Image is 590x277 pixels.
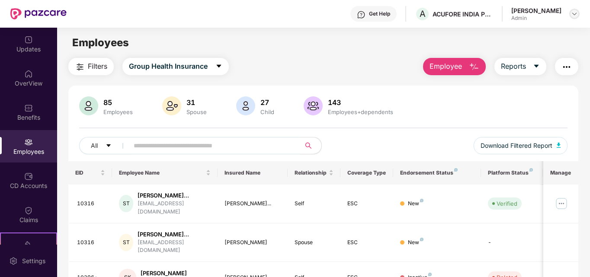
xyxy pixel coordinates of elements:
img: svg+xml;base64,PHN2ZyBpZD0iQ2xhaW0iIHhtbG5zPSJodHRwOi8vd3d3LnczLm9yZy8yMDAwL3N2ZyIgd2lkdGg9IjIwIi... [24,206,33,215]
span: All [91,141,98,150]
span: Group Health Insurance [129,61,208,72]
img: svg+xml;base64,PHN2ZyBpZD0iRW1wbG95ZWVzIiB4bWxucz0iaHR0cDovL3d3dy53My5vcmcvMjAwMC9zdmciIHdpZHRoPS... [24,138,33,146]
img: svg+xml;base64,PHN2ZyBpZD0iSG9tZSIgeG1sbnM9Imh0dHA6Ly93d3cudzMub3JnLzIwMDAvc3ZnIiB3aWR0aD0iMjAiIG... [24,70,33,78]
div: [PERSON_NAME]... [138,230,211,239]
span: Employee Name [119,169,204,176]
button: Allcaret-down [79,137,132,154]
div: Endorsement Status [400,169,474,176]
img: svg+xml;base64,PHN2ZyB4bWxucz0iaHR0cDovL3d3dy53My5vcmcvMjAwMC9zdmciIHdpZHRoPSIyMSIgaGVpZ2h0PSIyMC... [24,240,33,249]
button: Download Filtered Report [474,137,568,154]
th: Insured Name [218,161,288,185]
img: svg+xml;base64,PHN2ZyB4bWxucz0iaHR0cDovL3d3dy53My5vcmcvMjAwMC9zdmciIHdpZHRoPSI4IiBoZWlnaHQ9IjgiIH... [428,273,432,276]
span: caret-down [533,63,540,70]
span: Reports [501,61,526,72]
div: [EMAIL_ADDRESS][DOMAIN_NAME] [138,239,211,255]
div: 143 [326,98,395,107]
span: Employees [72,36,129,49]
button: search [300,137,322,154]
img: svg+xml;base64,PHN2ZyBpZD0iU2V0dGluZy0yMHgyMCIgeG1sbnM9Imh0dHA6Ly93d3cudzMub3JnLzIwMDAvc3ZnIiB3aW... [9,257,18,265]
img: svg+xml;base64,PHN2ZyB4bWxucz0iaHR0cDovL3d3dy53My5vcmcvMjAwMC9zdmciIHhtbG5zOnhsaW5rPSJodHRwOi8vd3... [79,96,98,115]
div: Get Help [369,10,390,17]
div: 85 [102,98,135,107]
img: svg+xml;base64,PHN2ZyB4bWxucz0iaHR0cDovL3d3dy53My5vcmcvMjAwMC9zdmciIHhtbG5zOnhsaW5rPSJodHRwOi8vd3... [236,96,255,115]
div: ACUFORE INDIA PRIVATE LIMITED [433,10,493,18]
div: [PERSON_NAME] [511,6,561,15]
div: 10316 [77,239,106,247]
div: ESC [347,200,386,208]
div: [PERSON_NAME]... [224,200,281,208]
span: Download Filtered Report [481,141,552,150]
div: Platform Status [488,169,535,176]
div: [EMAIL_ADDRESS][DOMAIN_NAME] [138,200,211,216]
div: Child [259,108,276,115]
td: - [481,223,542,262]
div: Settings [19,257,48,265]
span: Filters [88,61,107,72]
img: New Pazcare Logo [10,8,67,19]
div: 10316 [77,200,106,208]
img: svg+xml;base64,PHN2ZyB4bWxucz0iaHR0cDovL3d3dy53My5vcmcvMjAwMC9zdmciIHdpZHRoPSI4IiBoZWlnaHQ9IjgiIH... [420,238,423,241]
div: Spouse [295,239,333,247]
img: svg+xml;base64,PHN2ZyB4bWxucz0iaHR0cDovL3d3dy53My5vcmcvMjAwMC9zdmciIHdpZHRoPSI4IiBoZWlnaHQ9IjgiIH... [420,199,423,202]
th: Relationship [288,161,340,185]
img: svg+xml;base64,PHN2ZyB4bWxucz0iaHR0cDovL3d3dy53My5vcmcvMjAwMC9zdmciIHdpZHRoPSIyNCIgaGVpZ2h0PSIyNC... [561,62,572,72]
span: caret-down [215,63,222,70]
div: Employees [102,108,135,115]
div: Admin [511,15,561,22]
div: Employees+dependents [326,108,395,115]
div: New [408,200,423,208]
img: svg+xml;base64,PHN2ZyB4bWxucz0iaHR0cDovL3d3dy53My5vcmcvMjAwMC9zdmciIHdpZHRoPSIyNCIgaGVpZ2h0PSIyNC... [75,62,85,72]
span: A [420,9,426,19]
div: 31 [185,98,208,107]
th: EID [68,161,112,185]
img: svg+xml;base64,PHN2ZyB4bWxucz0iaHR0cDovL3d3dy53My5vcmcvMjAwMC9zdmciIHhtbG5zOnhsaW5rPSJodHRwOi8vd3... [304,96,323,115]
span: EID [75,169,99,176]
img: svg+xml;base64,PHN2ZyB4bWxucz0iaHR0cDovL3d3dy53My5vcmcvMjAwMC9zdmciIHdpZHRoPSI4IiBoZWlnaHQ9IjgiIH... [454,168,458,172]
img: svg+xml;base64,PHN2ZyBpZD0iRHJvcGRvd24tMzJ4MzIiIHhtbG5zPSJodHRwOi8vd3d3LnczLm9yZy8yMDAwL3N2ZyIgd2... [571,10,578,17]
div: 27 [259,98,276,107]
div: Spouse [185,108,208,115]
img: svg+xml;base64,PHN2ZyBpZD0iSGVscC0zMngzMiIgeG1sbnM9Imh0dHA6Ly93d3cudzMub3JnLzIwMDAvc3ZnIiB3aWR0aD... [357,10,366,19]
div: [PERSON_NAME] [224,239,281,247]
span: search [300,142,317,149]
div: ST [119,195,133,212]
div: ESC [347,239,386,247]
div: Self [295,200,333,208]
th: Employee Name [112,161,218,185]
img: manageButton [555,197,568,210]
div: Verified [497,199,517,208]
th: Manage [543,161,578,185]
th: Coverage Type [340,161,393,185]
span: Employee [430,61,462,72]
div: ST [119,234,133,251]
img: svg+xml;base64,PHN2ZyBpZD0iVXBkYXRlZCIgeG1sbnM9Imh0dHA6Ly93d3cudzMub3JnLzIwMDAvc3ZnIiB3aWR0aD0iMj... [24,35,33,44]
img: svg+xml;base64,PHN2ZyBpZD0iQmVuZWZpdHMiIHhtbG5zPSJodHRwOi8vd3d3LnczLm9yZy8yMDAwL3N2ZyIgd2lkdGg9Ij... [24,104,33,112]
div: [PERSON_NAME]... [138,191,211,200]
span: caret-down [106,143,112,150]
span: Relationship [295,169,327,176]
img: svg+xml;base64,PHN2ZyB4bWxucz0iaHR0cDovL3d3dy53My5vcmcvMjAwMC9zdmciIHhtbG5zOnhsaW5rPSJodHRwOi8vd3... [557,143,561,148]
img: svg+xml;base64,PHN2ZyB4bWxucz0iaHR0cDovL3d3dy53My5vcmcvMjAwMC9zdmciIHhtbG5zOnhsaW5rPSJodHRwOi8vd3... [469,62,479,72]
img: svg+xml;base64,PHN2ZyB4bWxucz0iaHR0cDovL3d3dy53My5vcmcvMjAwMC9zdmciIHhtbG5zOnhsaW5rPSJodHRwOi8vd3... [162,96,181,115]
img: svg+xml;base64,PHN2ZyBpZD0iQ0RfQWNjb3VudHMiIGRhdGEtbmFtZT0iQ0QgQWNjb3VudHMiIHhtbG5zPSJodHRwOi8vd3... [24,172,33,181]
div: New [408,239,423,247]
button: Reportscaret-down [494,58,546,75]
button: Group Health Insurancecaret-down [122,58,229,75]
button: Filters [68,58,114,75]
img: svg+xml;base64,PHN2ZyB4bWxucz0iaHR0cDovL3d3dy53My5vcmcvMjAwMC9zdmciIHdpZHRoPSI4IiBoZWlnaHQ9IjgiIH... [529,168,533,172]
button: Employee [423,58,486,75]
